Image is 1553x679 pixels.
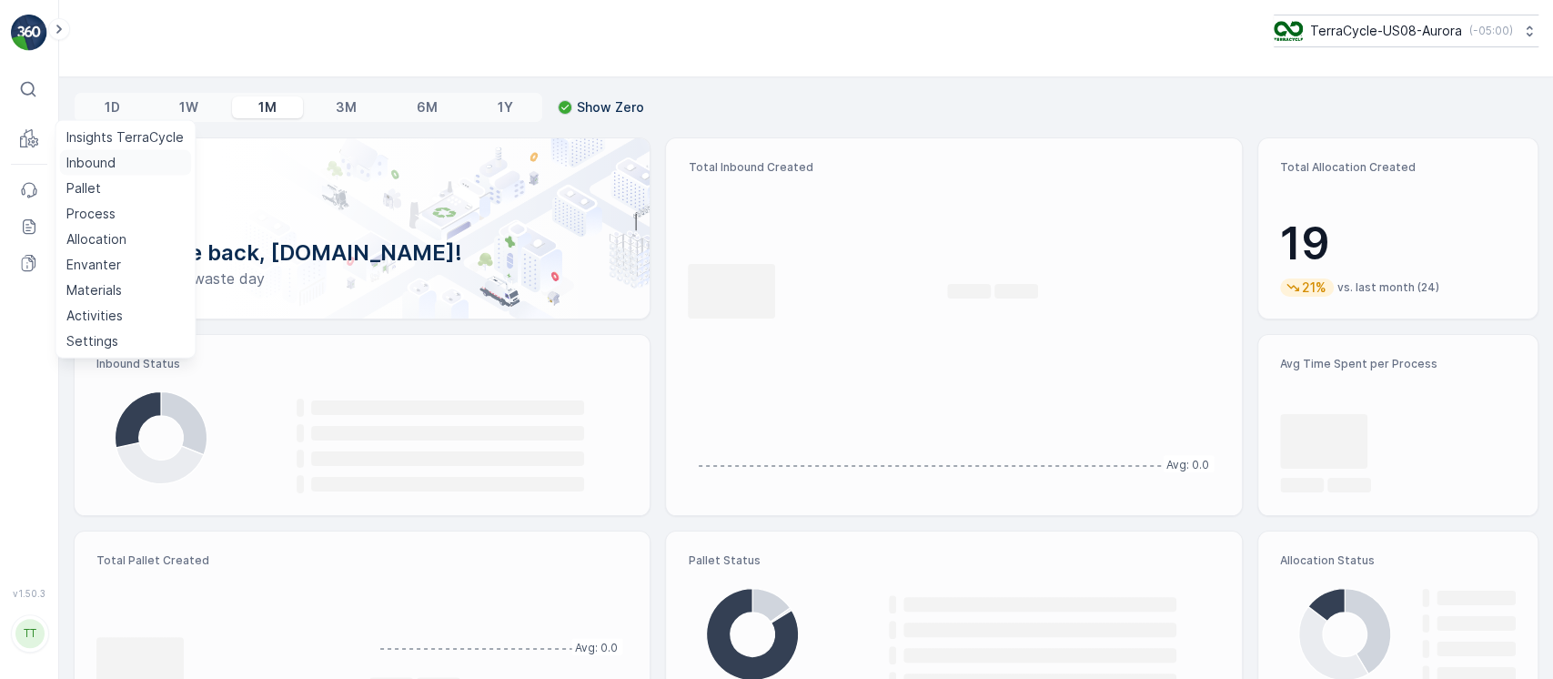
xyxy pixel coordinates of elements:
button: TT [11,603,47,664]
p: Pallet Status [688,553,1219,568]
p: Total Inbound Created [688,160,1219,175]
p: 1W [179,98,198,117]
p: Welcome back, [DOMAIN_NAME]! [104,238,620,268]
p: vs. last month (24) [1337,280,1439,295]
p: 19 [1280,217,1516,271]
p: ( -05:00 ) [1469,24,1513,38]
img: logo [11,15,47,51]
p: 1M [258,98,277,117]
p: 3M [336,98,357,117]
img: image_ci7OI47.png [1274,21,1303,41]
p: Total Pallet Created [96,553,355,568]
div: TT [15,619,45,648]
p: 1D [105,98,120,117]
p: Inbound Status [96,357,628,371]
p: Have a zero-waste day [104,268,620,289]
p: Show Zero [577,98,644,117]
p: Allocation Status [1280,553,1516,568]
p: 6M [417,98,438,117]
p: Total Allocation Created [1280,160,1516,175]
p: 1Y [497,98,512,117]
span: v 1.50.3 [11,588,47,599]
button: TerraCycle-US08-Aurora(-05:00) [1274,15,1538,47]
p: TerraCycle-US08-Aurora [1310,22,1462,40]
p: Avg Time Spent per Process [1280,357,1516,371]
p: 21% [1300,279,1328,297]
